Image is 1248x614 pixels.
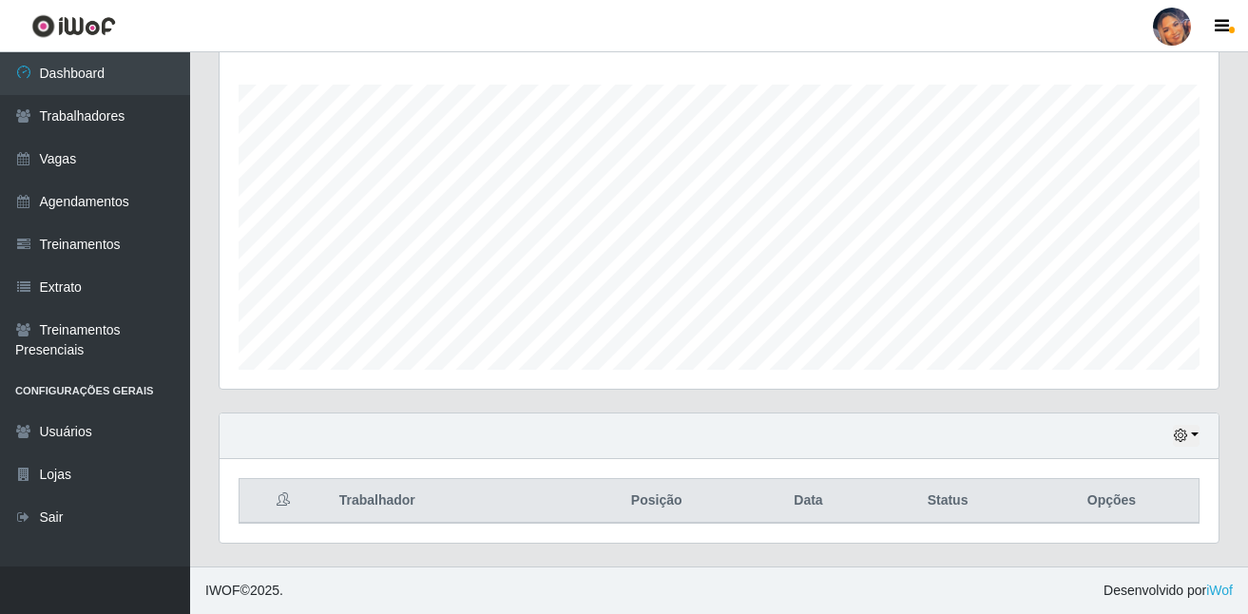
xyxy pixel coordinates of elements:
span: © 2025 . [205,581,283,601]
th: Trabalhador [328,479,567,524]
th: Status [871,479,1025,524]
span: Desenvolvido por [1104,581,1233,601]
th: Opções [1025,479,1200,524]
th: Data [746,479,872,524]
a: iWof [1206,583,1233,598]
img: CoreUI Logo [31,14,116,38]
span: IWOF [205,583,240,598]
th: Posição [567,479,746,524]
